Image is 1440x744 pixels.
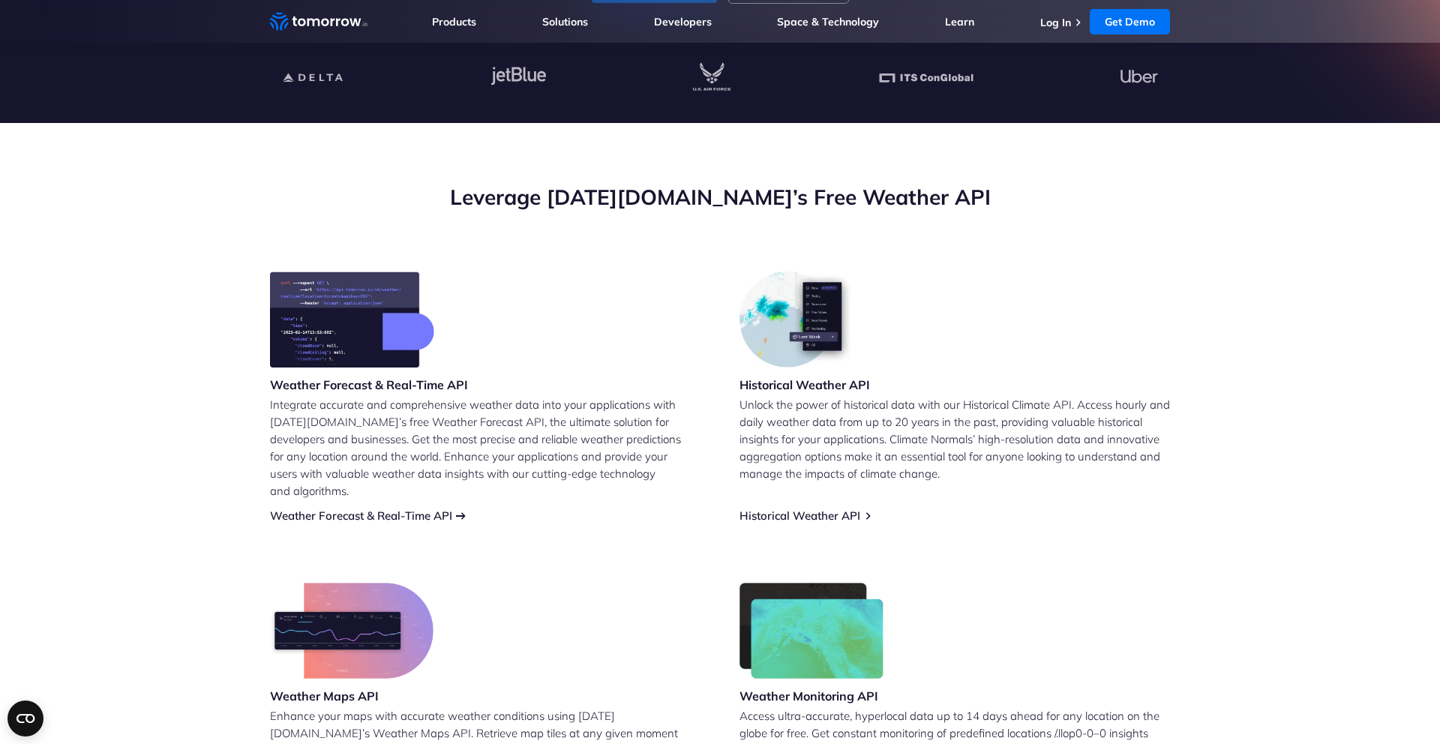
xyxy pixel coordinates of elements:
[7,700,43,736] button: Open CMP widget
[739,508,860,523] a: Historical Weather API
[270,10,367,33] a: Home link
[542,15,588,28] a: Solutions
[270,183,1170,211] h2: Leverage [DATE][DOMAIN_NAME]’s Free Weather API
[945,15,974,28] a: Learn
[777,15,879,28] a: Space & Technology
[270,376,468,393] h3: Weather Forecast & Real-Time API
[739,396,1170,482] p: Unlock the power of historical data with our Historical Climate API. Access hourly and daily weat...
[270,396,700,499] p: Integrate accurate and comprehensive weather data into your applications with [DATE][DOMAIN_NAME]...
[432,15,476,28] a: Products
[1090,9,1170,34] a: Get Demo
[1040,16,1071,29] a: Log In
[739,688,883,704] h3: Weather Monitoring API
[739,376,870,393] h3: Historical Weather API
[270,688,433,704] h3: Weather Maps API
[270,508,452,523] a: Weather Forecast & Real-Time API
[654,15,712,28] a: Developers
